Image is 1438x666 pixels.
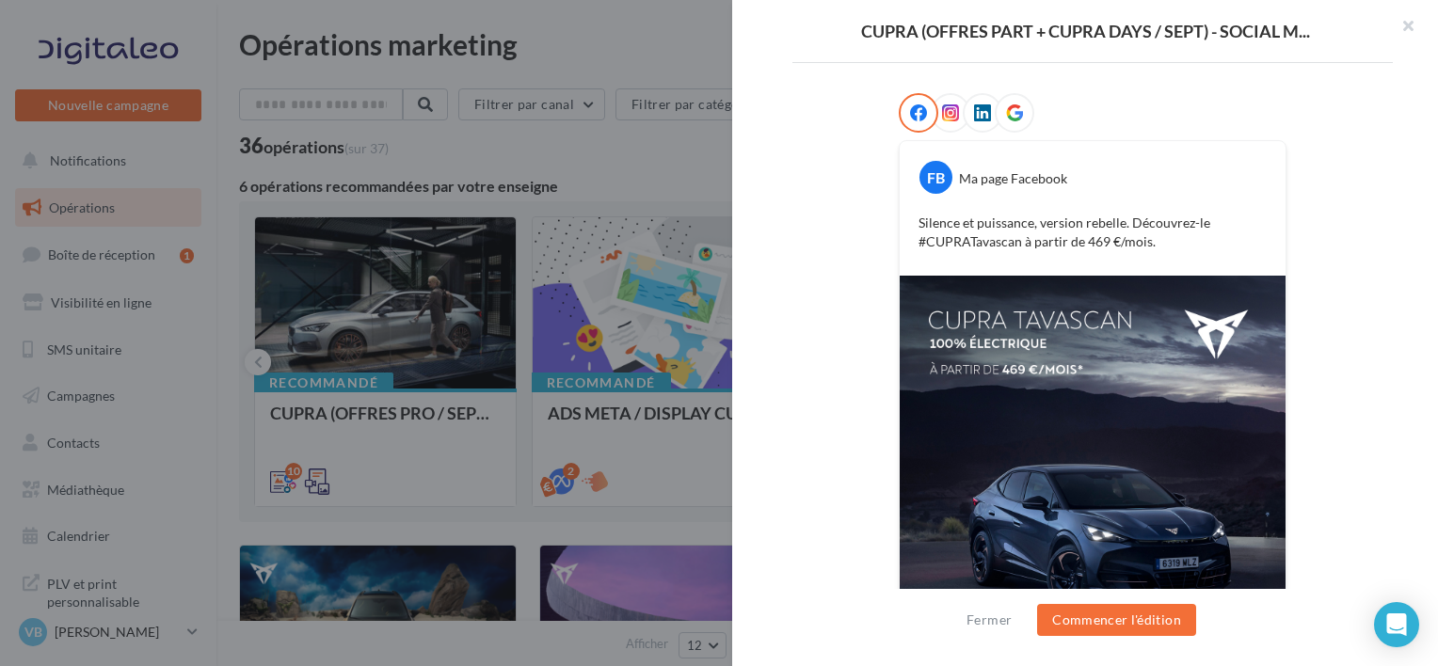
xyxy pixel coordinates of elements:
[861,23,1310,40] span: CUPRA (OFFRES PART + CUPRA DAYS / SEPT) - SOCIAL M...
[1374,602,1419,647] div: Open Intercom Messenger
[919,161,952,194] div: FB
[959,609,1019,631] button: Fermer
[959,169,1067,188] div: Ma page Facebook
[1037,604,1196,636] button: Commencer l'édition
[919,214,1267,251] p: Silence et puissance, version rebelle. Découvrez-le #CUPRATavascan à partir de 469 €/mois.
